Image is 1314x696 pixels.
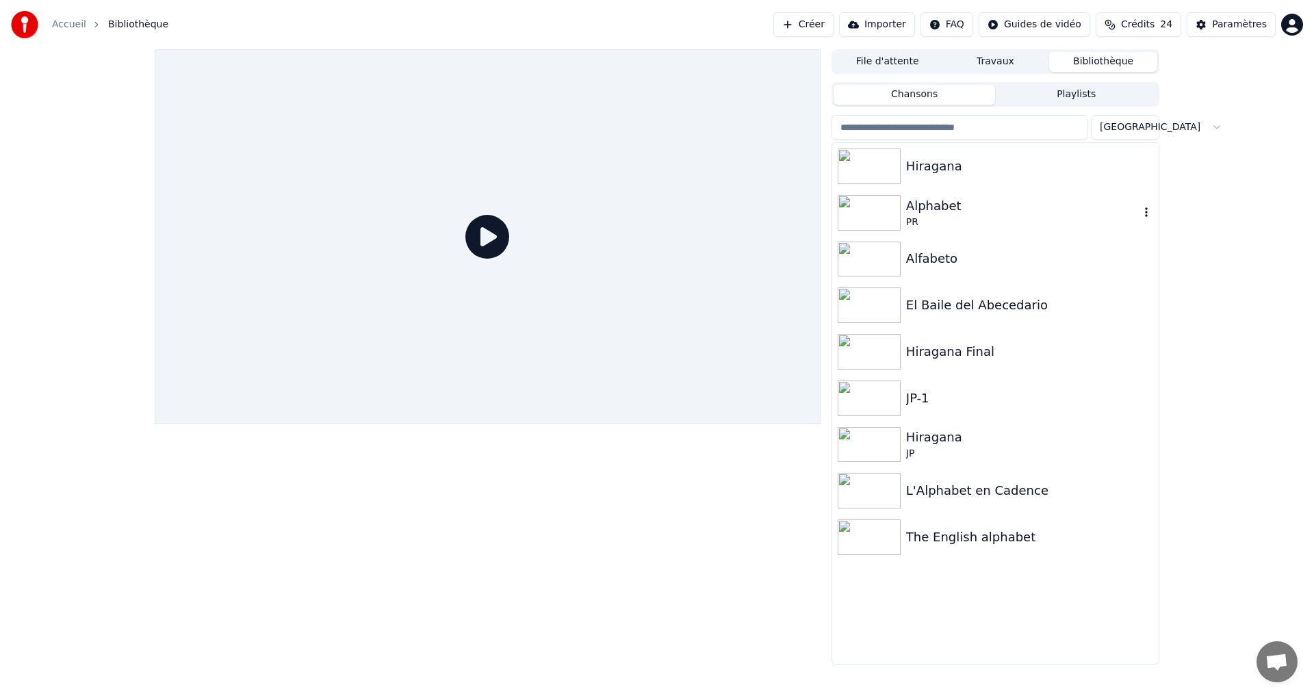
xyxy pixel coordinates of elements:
button: File d'attente [834,52,942,72]
div: JP [906,447,1153,461]
div: Hiragana Final [906,342,1153,361]
button: Chansons [834,85,996,105]
div: Ouvrir le chat [1257,641,1298,682]
span: Crédits [1121,18,1155,31]
div: Hiragana [906,428,1153,447]
a: Accueil [52,18,86,31]
div: Alphabet [906,196,1139,216]
button: Travaux [942,52,1050,72]
span: [GEOGRAPHIC_DATA] [1100,120,1200,134]
button: Crédits24 [1096,12,1181,37]
button: Bibliothèque [1049,52,1157,72]
nav: breadcrumb [52,18,168,31]
button: Paramètres [1187,12,1276,37]
div: Alfabeto [906,249,1153,268]
span: Bibliothèque [108,18,168,31]
button: Importer [839,12,915,37]
button: Playlists [995,85,1157,105]
div: PR [906,216,1139,229]
button: Guides de vidéo [979,12,1090,37]
button: FAQ [920,12,973,37]
div: El Baile del Abecedario [906,296,1153,315]
div: Hiragana [906,157,1153,176]
span: 24 [1160,18,1172,31]
img: youka [11,11,38,38]
div: The English alphabet [906,528,1153,547]
div: L'Alphabet en Cadence [906,481,1153,500]
div: Paramètres [1212,18,1267,31]
button: Créer [773,12,834,37]
div: JP-1 [906,389,1153,408]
